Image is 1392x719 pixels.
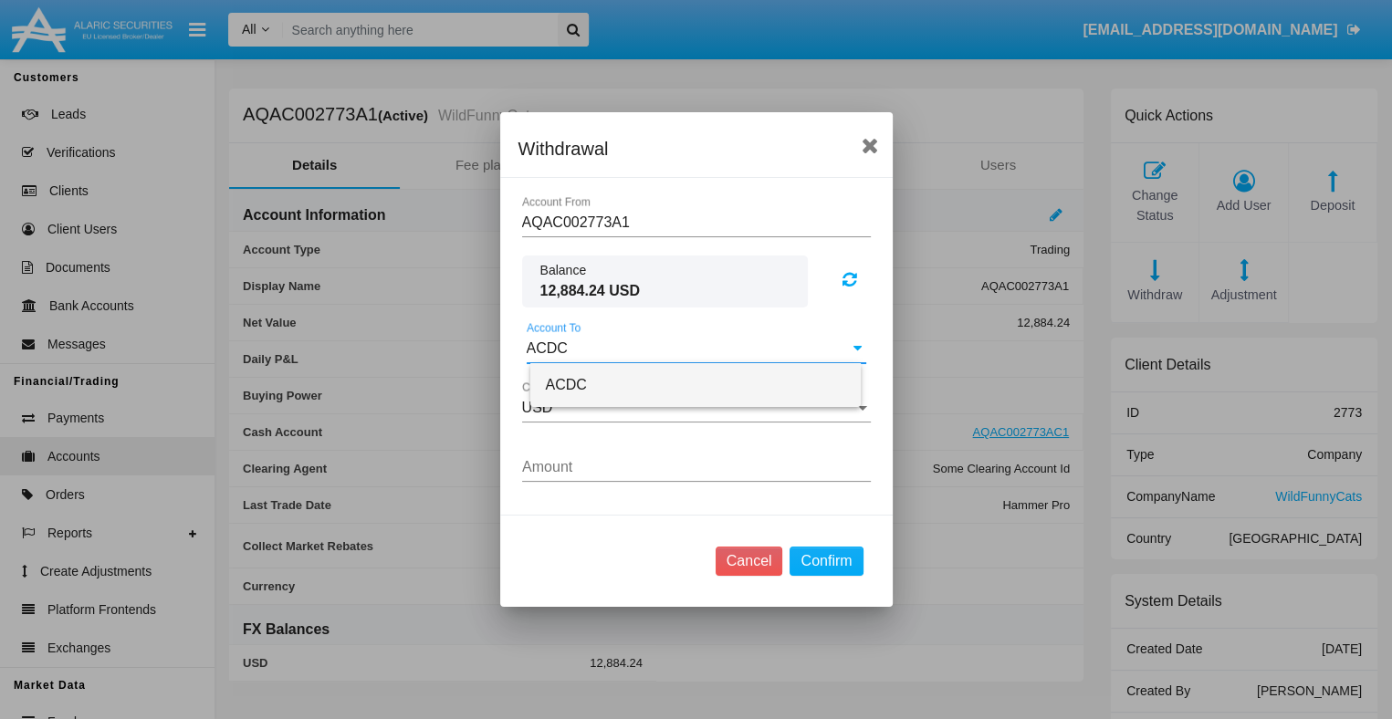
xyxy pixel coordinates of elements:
[522,400,553,415] span: USD
[545,377,586,392] span: ACDC
[716,547,783,576] button: Cancel
[790,547,863,576] button: Confirm
[540,261,790,280] span: Balance
[518,134,874,163] div: Withdrawal
[540,280,790,302] span: 12,884.24 USD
